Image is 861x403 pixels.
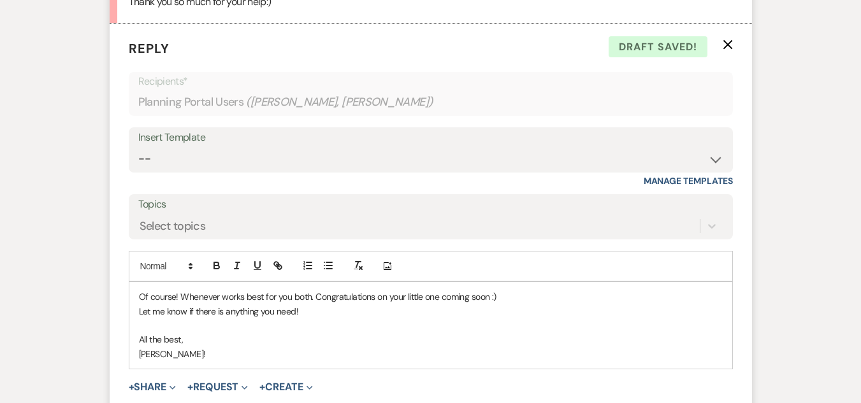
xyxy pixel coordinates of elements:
[609,36,707,58] span: Draft saved!
[139,332,723,346] p: All the best,
[140,218,206,235] div: Select topics
[644,175,733,187] a: Manage Templates
[187,382,248,392] button: Request
[139,304,723,318] p: Let me know if there is anything you need!
[129,382,177,392] button: Share
[259,382,312,392] button: Create
[138,73,723,90] p: Recipients*
[259,382,265,392] span: +
[138,90,723,115] div: Planning Portal Users
[138,195,723,214] label: Topics
[139,290,723,304] p: Of course! Whenever works best for you both. Congratulations on your little one coming soon :)
[129,40,170,57] span: Reply
[139,347,723,361] p: [PERSON_NAME]!
[187,382,193,392] span: +
[129,382,134,392] span: +
[138,129,723,147] div: Insert Template
[246,94,433,111] span: ( [PERSON_NAME], [PERSON_NAME] )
